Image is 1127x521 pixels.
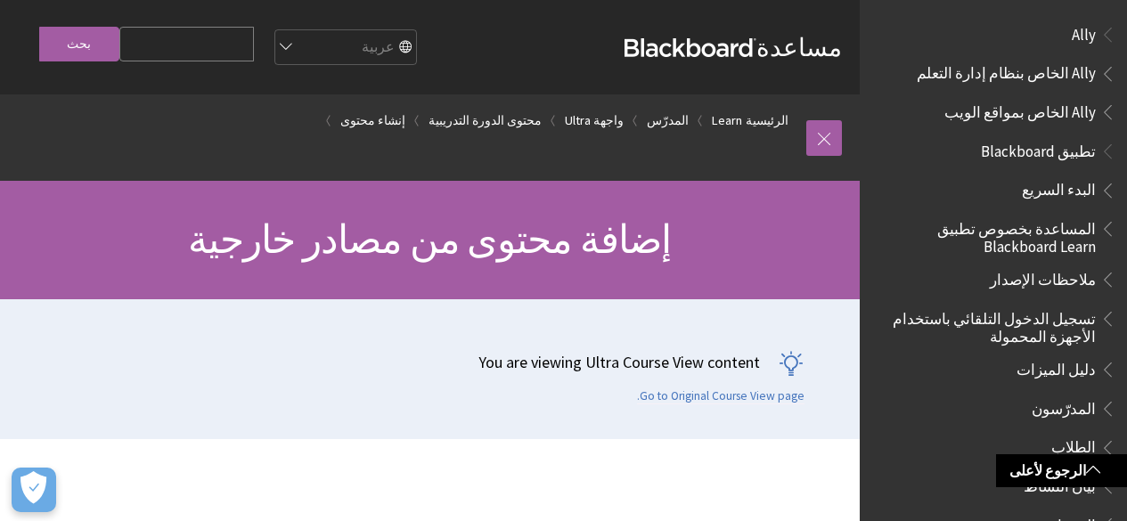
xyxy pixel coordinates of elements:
a: Go to Original Course View page. [637,388,804,404]
strong: Blackboard [625,38,756,57]
a: المدرّس [647,110,689,132]
span: المدرّسون [1032,394,1096,418]
a: Learn [712,110,742,132]
a: محتوى الدورة التدريبية [429,110,542,132]
a: الرئيسية [746,110,788,132]
a: إنشاء محتوى [340,110,405,132]
a: مساعدةBlackboard [625,31,842,63]
span: دليل الميزات [1017,354,1096,379]
span: Ally الخاص بمواقع الويب [944,97,1096,121]
span: بيان النشاط [1024,471,1096,495]
span: المساعدة بخصوص تطبيق Blackboard Learn [881,214,1096,256]
span: تطبيق Blackboard [981,136,1096,160]
span: تسجيل الدخول التلقائي باستخدام الأجهزة المحمولة [881,304,1096,346]
span: إضافة محتوى من مصادر خارجية [188,215,671,264]
button: Open Preferences [12,468,56,512]
nav: Book outline for Anthology Ally Help [870,20,1116,127]
a: واجهة Ultra [565,110,624,132]
p: You are viewing Ultra Course View content [18,351,804,373]
span: الطلاب [1051,433,1096,457]
span: البدء السريع [1022,175,1096,199]
span: Ally الخاص بنظام إدارة التعلم [917,59,1096,83]
input: بحث [39,27,119,61]
span: Ally [1072,20,1096,44]
span: ملاحظات الإصدار [990,265,1096,289]
a: الرجوع لأعلى [996,454,1127,487]
select: Site Language Selector [274,30,416,66]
